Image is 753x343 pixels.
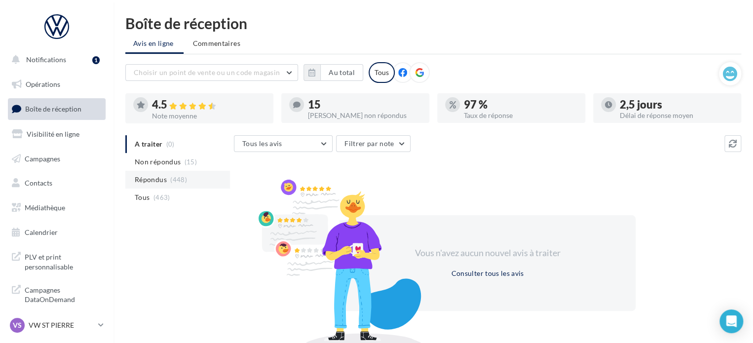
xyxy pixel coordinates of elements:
[719,309,743,333] div: Open Intercom Messenger
[152,99,265,111] div: 4.5
[6,49,104,70] button: Notifications 1
[25,203,65,212] span: Médiathèque
[320,64,363,81] button: Au total
[134,68,280,76] span: Choisir un point de vente ou un code magasin
[152,113,265,119] div: Note moyenne
[308,99,421,110] div: 15
[6,173,108,193] a: Contacts
[92,56,100,64] div: 1
[336,135,411,152] button: Filtrer par note
[369,62,395,83] div: Tous
[135,192,150,202] span: Tous
[25,105,81,113] span: Boîte de réception
[308,112,421,119] div: [PERSON_NAME] non répondus
[25,283,102,305] span: Campagnes DataOnDemand
[125,64,298,81] button: Choisir un point de vente ou un code magasin
[464,112,577,119] div: Taux de réponse
[303,64,363,81] button: Au total
[6,149,108,169] a: Campagnes
[29,320,94,330] p: VW ST PIERRE
[25,228,58,236] span: Calendrier
[170,176,187,184] span: (448)
[464,99,577,110] div: 97 %
[25,154,60,162] span: Campagnes
[6,246,108,275] a: PLV et print personnalisable
[13,320,22,330] span: VS
[6,98,108,119] a: Boîte de réception
[447,267,527,279] button: Consulter tous les avis
[620,99,733,110] div: 2,5 jours
[27,130,79,138] span: Visibilité en ligne
[6,279,108,308] a: Campagnes DataOnDemand
[193,39,240,47] span: Commentaires
[6,124,108,145] a: Visibilité en ligne
[185,158,197,166] span: (15)
[8,316,106,335] a: VS VW ST PIERRE
[135,157,181,167] span: Non répondus
[242,139,282,148] span: Tous les avis
[135,175,167,185] span: Répondus
[26,80,60,88] span: Opérations
[6,197,108,218] a: Médiathèque
[620,112,733,119] div: Délai de réponse moyen
[25,250,102,271] span: PLV et print personnalisable
[25,179,52,187] span: Contacts
[6,222,108,243] a: Calendrier
[6,74,108,95] a: Opérations
[234,135,333,152] button: Tous les avis
[403,247,572,260] div: Vous n'avez aucun nouvel avis à traiter
[153,193,170,201] span: (463)
[26,55,66,64] span: Notifications
[125,16,741,31] div: Boîte de réception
